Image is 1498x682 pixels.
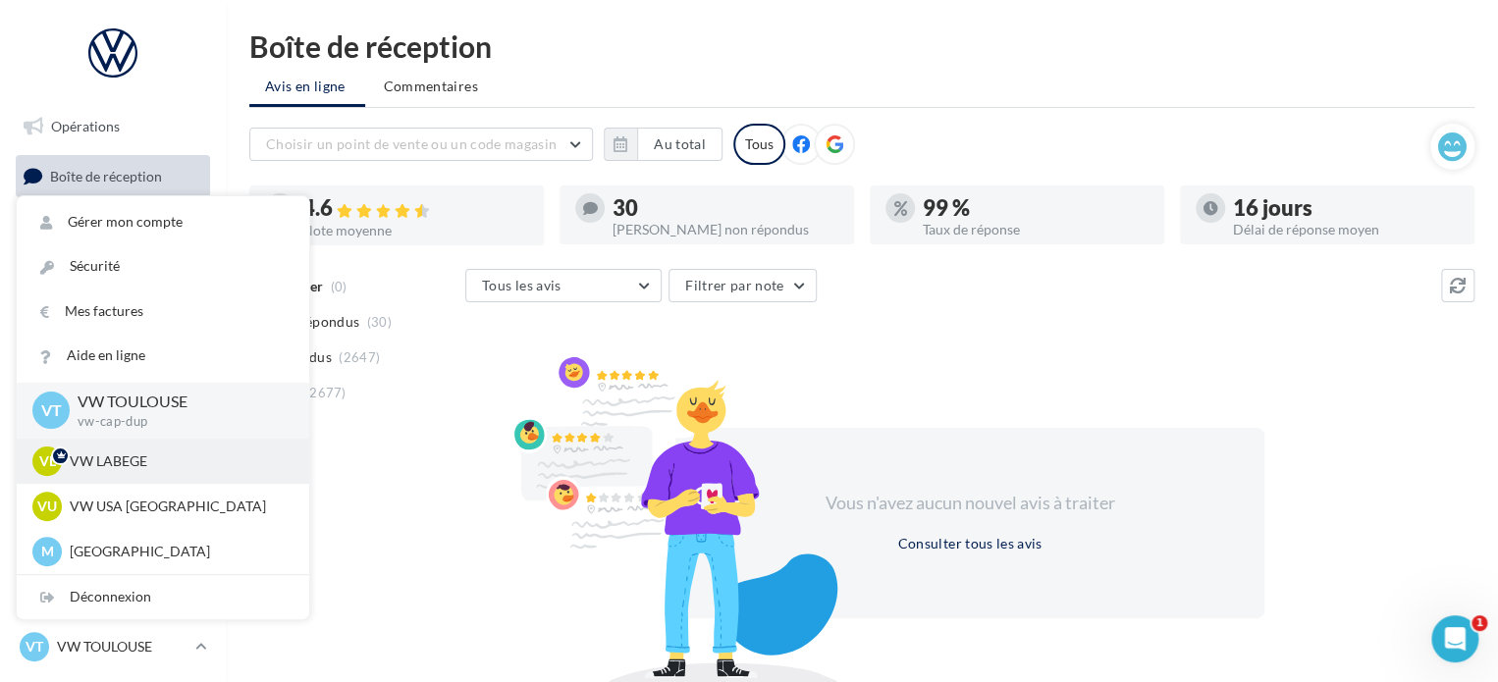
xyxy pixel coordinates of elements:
[17,200,309,244] a: Gérer mon compte
[16,628,210,665] a: VT VW TOULOUSE
[50,167,162,184] span: Boîte de réception
[733,124,785,165] div: Tous
[249,128,593,161] button: Choisir un point de vente ou un code magasin
[57,637,187,656] p: VW TOULOUSE
[613,223,838,236] div: [PERSON_NAME] non répondus
[17,575,309,619] div: Déconnexion
[70,451,286,471] p: VW LABEGE
[41,399,62,422] span: VT
[339,349,380,365] span: (2647)
[1233,223,1459,236] div: Délai de réponse moyen
[12,155,214,197] a: Boîte de réception
[1233,197,1459,219] div: 16 jours
[889,532,1049,555] button: Consulter tous les avis
[17,289,309,334] a: Mes factures
[12,106,214,147] a: Opérations
[37,497,57,516] span: VU
[78,391,278,413] p: VW TOULOUSE
[604,128,722,161] button: Au total
[17,244,309,289] a: Sécurité
[613,197,838,219] div: 30
[384,77,478,96] span: Commentaires
[70,497,286,516] p: VW USA [GEOGRAPHIC_DATA]
[39,451,56,471] span: VL
[12,514,214,572] a: Campagnes DataOnDemand
[637,128,722,161] button: Au total
[1471,615,1487,631] span: 1
[801,491,1139,516] div: Vous n'avez aucun nouvel avis à traiter
[669,269,817,302] button: Filtrer par note
[70,542,286,561] p: [GEOGRAPHIC_DATA]
[26,637,43,656] span: VT
[302,197,528,220] div: 4.6
[51,118,120,134] span: Opérations
[465,269,662,302] button: Tous les avis
[41,542,54,561] span: M
[12,400,214,442] a: Calendrier
[268,312,359,332] span: Non répondus
[12,351,214,393] a: Médiathèque
[302,224,528,237] div: Note moyenne
[12,254,214,295] a: Campagnes
[249,31,1474,61] div: Boîte de réception
[367,314,392,330] span: (30)
[12,303,214,344] a: Contacts
[923,223,1149,236] div: Taux de réponse
[1431,615,1478,662] iframe: Intercom live chat
[12,205,214,246] a: Visibilité en ligne
[17,334,309,378] a: Aide en ligne
[923,197,1149,219] div: 99 %
[12,449,214,507] a: PLV et print personnalisable
[78,413,278,431] p: vw-cap-dup
[482,277,562,293] span: Tous les avis
[305,385,347,400] span: (2677)
[266,135,557,152] span: Choisir un point de vente ou un code magasin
